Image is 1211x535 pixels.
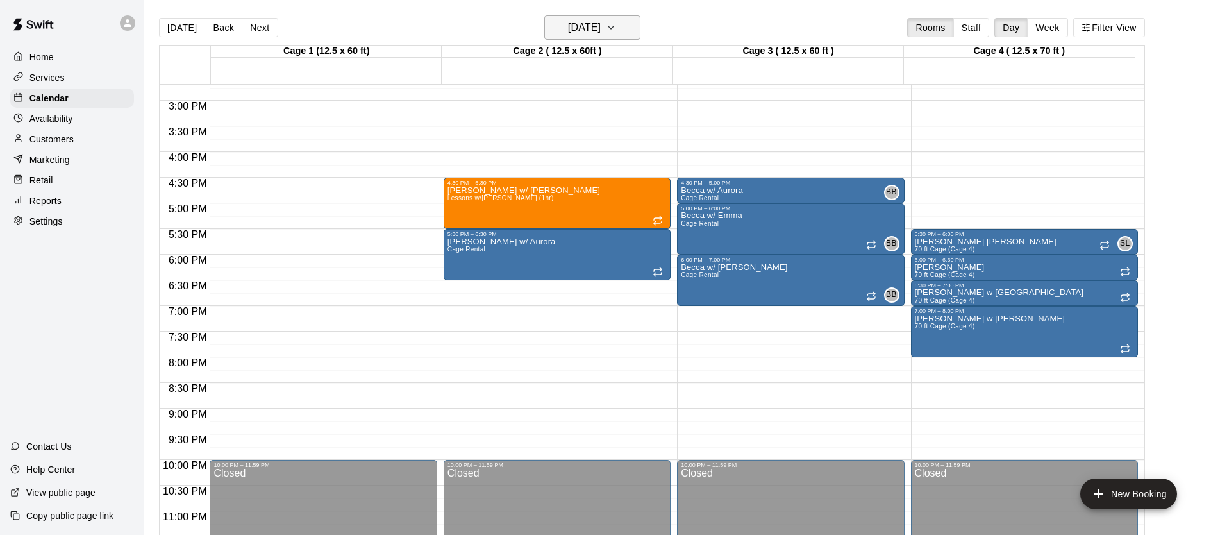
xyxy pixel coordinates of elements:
[10,171,134,190] div: Retail
[915,231,1134,237] div: 5:30 PM – 6:00 PM
[165,357,210,368] span: 8:00 PM
[1120,237,1130,250] span: SL
[886,237,897,250] span: BB
[447,231,667,237] div: 5:30 PM – 6:30 PM
[29,153,70,166] p: Marketing
[681,180,900,186] div: 4:30 PM – 5:00 PM
[1080,479,1177,509] button: add
[681,462,900,468] div: 10:00 PM – 11:59 PM
[213,462,433,468] div: 10:00 PM – 11:59 PM
[165,306,210,317] span: 7:00 PM
[1120,293,1130,303] span: Recurring event
[444,178,671,229] div: 4:30 PM – 5:30 PM: Shayla w/ violet
[915,297,975,304] span: 70 ft Cage (Cage 4)
[26,440,72,453] p: Contact Us
[915,282,1134,289] div: 6:30 PM – 7:00 PM
[889,185,899,200] span: Becca Black
[544,15,640,40] button: [DATE]
[915,323,975,330] span: 70 ft Cage (Cage 4)
[447,246,485,253] span: Cage Rental
[866,240,876,250] span: Recurring event
[677,178,904,203] div: 4:30 PM – 5:00 PM: Becca w/ Aurora
[165,152,210,163] span: 4:00 PM
[165,203,210,214] span: 5:00 PM
[242,18,278,37] button: Next
[886,289,897,301] span: BB
[205,18,242,37] button: Back
[10,191,134,210] a: Reports
[681,205,900,212] div: 5:00 PM – 6:00 PM
[26,463,75,476] p: Help Center
[447,194,554,201] span: Lessons w/[PERSON_NAME] (1hr)
[677,203,904,255] div: 5:00 PM – 6:00 PM: Becca w/ Emma
[165,280,210,291] span: 6:30 PM
[10,68,134,87] a: Services
[915,257,1134,263] div: 6:00 PM – 6:30 PM
[165,383,210,394] span: 8:30 PM
[29,133,74,146] p: Customers
[681,194,719,201] span: Cage Rental
[911,255,1138,280] div: 6:00 PM – 6:30 PM: sam w aubrey
[911,280,1138,306] div: 6:30 PM – 7:00 PM: sam w haylee
[1120,267,1130,277] span: Recurring event
[653,267,663,277] span: Recurring event
[681,271,719,278] span: Cage Rental
[681,220,719,227] span: Cage Rental
[915,271,975,278] span: 70 ft Cage (Cage 4)
[29,194,62,207] p: Reports
[10,212,134,231] div: Settings
[884,236,899,251] div: Becca Black
[884,185,899,200] div: Becca Black
[165,332,210,343] span: 7:30 PM
[1073,18,1145,37] button: Filter View
[10,47,134,67] a: Home
[159,18,205,37] button: [DATE]
[29,71,65,84] p: Services
[1027,18,1067,37] button: Week
[994,18,1028,37] button: Day
[884,287,899,303] div: Becca Black
[886,186,897,199] span: BB
[568,19,601,37] h6: [DATE]
[165,255,210,266] span: 6:00 PM
[911,229,1138,255] div: 5:30 PM – 6:00 PM: sam w claire
[653,216,663,226] span: Recurring event
[444,229,671,280] div: 5:30 PM – 6:30 PM: Colleen w/ Aurora
[26,486,96,499] p: View public page
[681,257,900,263] div: 6:00 PM – 7:00 PM
[29,174,53,187] p: Retail
[447,462,667,468] div: 10:00 PM – 11:59 PM
[160,460,210,471] span: 10:00 PM
[211,46,442,58] div: Cage 1 (12.5 x 60 ft)
[165,126,210,137] span: 3:30 PM
[29,112,73,125] p: Availability
[673,46,904,58] div: Cage 3 ( 12.5 x 60 ft )
[442,46,672,58] div: Cage 2 ( 12.5 x 60ft )
[911,306,1138,357] div: 7:00 PM – 8:00 PM: sam w olivia
[904,46,1135,58] div: Cage 4 ( 12.5 x 70 ft )
[1099,240,1110,250] span: Recurring event
[160,486,210,497] span: 10:30 PM
[10,150,134,169] a: Marketing
[165,229,210,240] span: 5:30 PM
[29,92,69,105] p: Calendar
[953,18,990,37] button: Staff
[165,178,210,189] span: 4:30 PM
[907,18,953,37] button: Rooms
[160,511,210,522] span: 11:00 PM
[26,509,113,522] p: Copy public page link
[889,287,899,303] span: Becca Black
[165,434,210,445] span: 9:30 PM
[866,291,876,301] span: Recurring event
[1123,236,1133,251] span: Samantha Laliberte
[29,51,54,64] p: Home
[447,180,667,186] div: 4:30 PM – 5:30 PM
[10,89,134,108] a: Calendar
[915,308,1134,314] div: 7:00 PM – 8:00 PM
[915,246,975,253] span: 70 ft Cage (Cage 4)
[10,130,134,149] a: Customers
